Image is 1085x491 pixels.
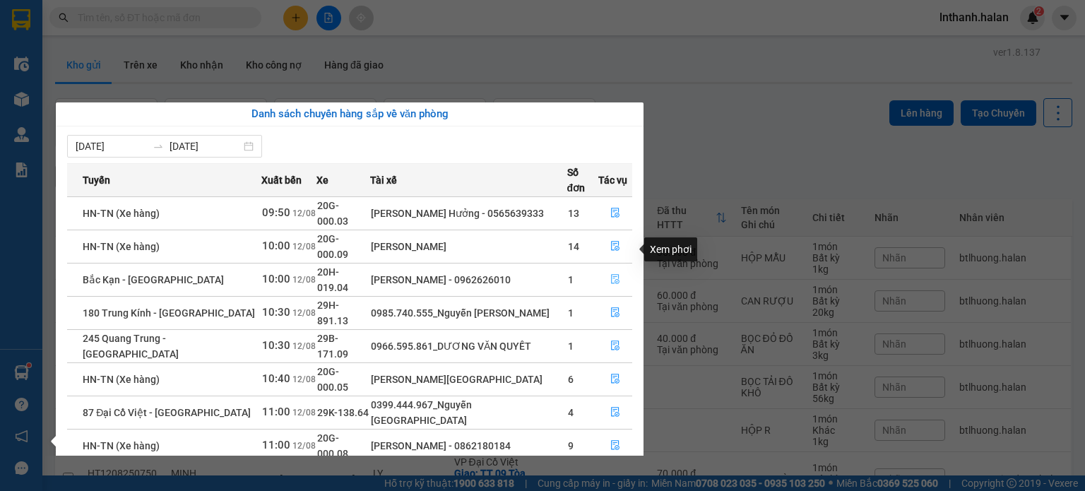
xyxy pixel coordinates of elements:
div: Xem phơi [644,237,697,261]
span: 12/08 [292,308,316,318]
input: Từ ngày [76,138,147,154]
span: 12/08 [292,408,316,418]
span: 245 Quang Trung - [GEOGRAPHIC_DATA] [83,333,179,360]
div: [PERSON_NAME] [371,239,566,254]
button: file-done [599,235,632,258]
button: file-done [599,202,632,225]
button: file-done [599,268,632,291]
span: 20H-019.04 [317,266,348,293]
span: 12/08 [292,275,316,285]
span: Số đơn [567,165,598,196]
span: file-done [610,407,620,418]
button: file-done [599,434,632,457]
span: 10:00 [262,273,290,285]
span: 1 [568,274,574,285]
div: [PERSON_NAME][GEOGRAPHIC_DATA] [371,372,566,387]
span: Xe [316,172,328,188]
span: 10:40 [262,372,290,385]
span: file-done [610,241,620,252]
span: 12/08 [292,441,316,451]
span: 10:30 [262,339,290,352]
span: 29B-171.09 [317,333,348,360]
div: Danh sách chuyến hàng sắp về văn phòng [67,106,632,123]
span: 12/08 [292,242,316,252]
input: Đến ngày [170,138,241,154]
span: 87 Đại Cồ Việt - [GEOGRAPHIC_DATA] [83,407,251,418]
span: HN-TN (Xe hàng) [83,241,160,252]
span: 180 Trung Kính - [GEOGRAPHIC_DATA] [83,307,255,319]
span: Tác vụ [598,172,627,188]
span: 1 [568,341,574,352]
span: 11:00 [262,406,290,418]
span: HN-TN (Xe hàng) [83,374,160,385]
div: [PERSON_NAME] - 0962626010 [371,272,566,288]
span: 29K-138.64 [317,407,369,418]
button: file-done [599,368,632,391]
span: to [153,141,164,152]
span: Tài xế [370,172,397,188]
span: 10:00 [262,239,290,252]
button: file-done [599,335,632,357]
span: HN-TN (Xe hàng) [83,208,160,219]
div: 0985.740.555_Nguyễn [PERSON_NAME] [371,305,566,321]
div: [PERSON_NAME] Hưởng - 0565639333 [371,206,566,221]
span: file-done [610,341,620,352]
span: 20G-000.05 [317,366,348,393]
span: 4 [568,407,574,418]
span: 9 [568,440,574,451]
span: 1 [568,307,574,319]
span: 29H-891.13 [317,300,348,326]
div: [PERSON_NAME] - 0862180184 [371,438,566,454]
span: 12/08 [292,374,316,384]
span: 09:50 [262,206,290,219]
span: file-done [610,374,620,385]
div: 0966.595.861_DƯƠNG VĂN QUYẾT [371,338,566,354]
button: file-done [599,401,632,424]
div: 0399.444.967_Nguyễn [GEOGRAPHIC_DATA] [371,397,566,428]
span: 13 [568,208,579,219]
span: HN-TN (Xe hàng) [83,440,160,451]
span: 20G-000.03 [317,200,348,227]
button: file-done [599,302,632,324]
span: Bắc Kạn - [GEOGRAPHIC_DATA] [83,274,224,285]
span: 6 [568,374,574,385]
span: 14 [568,241,579,252]
span: 12/08 [292,208,316,218]
span: 20G-000.09 [317,233,348,260]
span: 11:00 [262,439,290,451]
span: Tuyến [83,172,110,188]
span: swap-right [153,141,164,152]
span: 10:30 [262,306,290,319]
span: file-done [610,307,620,319]
span: 20G-000.08 [317,432,348,459]
span: file-done [610,208,620,219]
span: 12/08 [292,341,316,351]
span: Xuất bến [261,172,302,188]
span: file-done [610,274,620,285]
span: file-done [610,440,620,451]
